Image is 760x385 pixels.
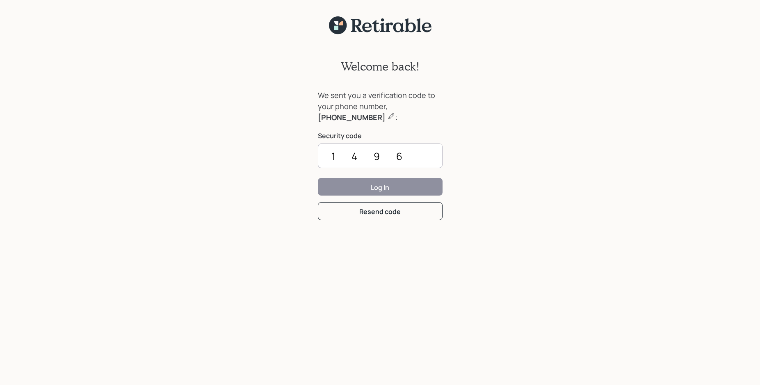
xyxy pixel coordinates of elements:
label: Security code [318,131,443,140]
div: Log In [371,183,389,192]
h2: Welcome back! [341,59,420,73]
b: [PHONE_NUMBER] [318,112,386,122]
input: •••• [318,144,443,168]
button: Log In [318,178,443,196]
div: Resend code [359,207,401,216]
button: Resend code [318,202,443,220]
div: We sent you a verification code to your phone number, : [318,90,443,123]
